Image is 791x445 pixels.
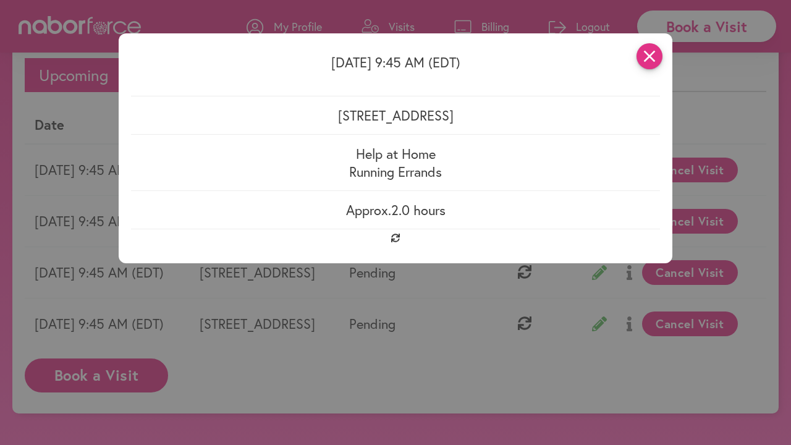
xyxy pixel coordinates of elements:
[131,201,660,219] p: Approx. 2.0 hours
[131,163,660,180] p: Running Errands
[637,43,662,69] i: close
[331,53,460,71] span: [DATE] 9:45 AM (EDT)
[131,145,660,163] p: Help at Home
[131,106,660,124] p: [STREET_ADDRESS]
